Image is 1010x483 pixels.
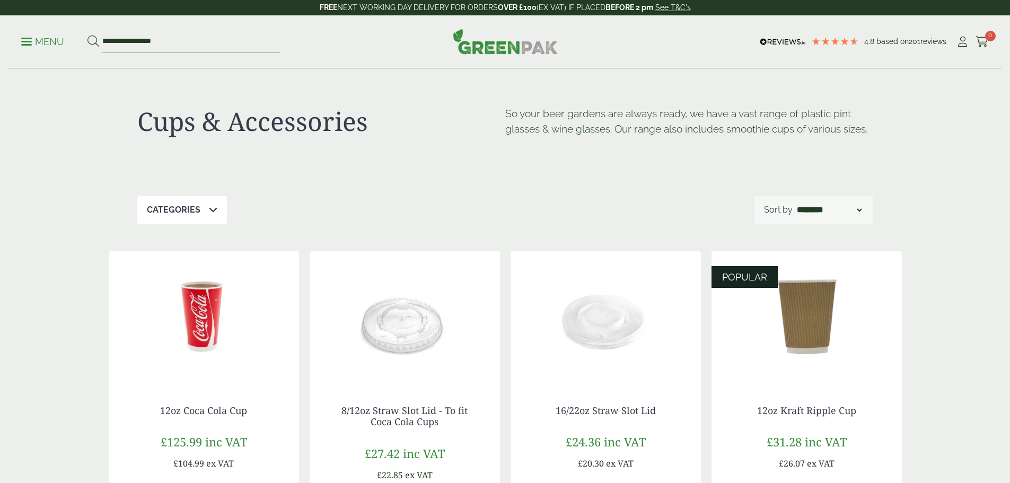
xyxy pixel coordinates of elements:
span: ex VAT [807,458,835,469]
span: £22.85 [377,469,403,481]
p: Menu [21,36,64,48]
span: £125.99 [161,434,202,450]
a: 16/22oz Straw Slot Lid [556,404,656,417]
i: My Account [956,37,969,47]
span: inc VAT [205,434,247,450]
a: 12oz Kraft Ripple Cup [757,404,856,417]
select: Shop order [795,204,864,216]
p: So your beer gardens are always ready, we have a vast range of plastic pint glasses & wine glasse... [505,106,873,137]
i: Cart [976,37,989,47]
img: 12oz Kraft Ripple Cup-0 [712,251,902,384]
img: 12oz Coca Cola Cup with coke [109,251,299,384]
a: 12oz Coca Cola Cup [160,404,247,417]
span: £27.42 [365,445,400,461]
div: 4.79 Stars [811,37,859,46]
img: GreenPak Supplies [453,29,558,54]
span: 0 [985,31,996,41]
a: 0 [976,34,989,50]
a: Menu [21,36,64,46]
p: Categories [147,204,200,216]
span: 201 [909,37,920,46]
img: REVIEWS.io [760,38,806,46]
a: 8/12oz Straw Slot Lid - To fit Coca Cola Cups [341,404,468,428]
span: 4.8 [864,37,876,46]
h1: Cups & Accessories [137,106,505,137]
span: £31.28 [767,434,802,450]
span: inc VAT [805,434,847,450]
span: £26.07 [779,458,805,469]
span: POPULAR [722,271,767,283]
a: See T&C's [655,3,691,12]
span: £104.99 [173,458,204,469]
strong: FREE [320,3,337,12]
span: £20.30 [578,458,604,469]
span: £24.36 [566,434,601,450]
span: inc VAT [604,434,646,450]
span: inc VAT [403,445,445,461]
span: ex VAT [206,458,234,469]
p: Sort by [764,204,793,216]
img: 16/22oz Straw Slot Coke Cup lid [511,251,701,384]
span: Based on [876,37,909,46]
span: reviews [920,37,946,46]
img: 12oz straw slot coke cup lid [310,251,500,384]
span: ex VAT [405,469,433,481]
strong: BEFORE 2 pm [605,3,653,12]
span: ex VAT [606,458,634,469]
strong: OVER £100 [498,3,537,12]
